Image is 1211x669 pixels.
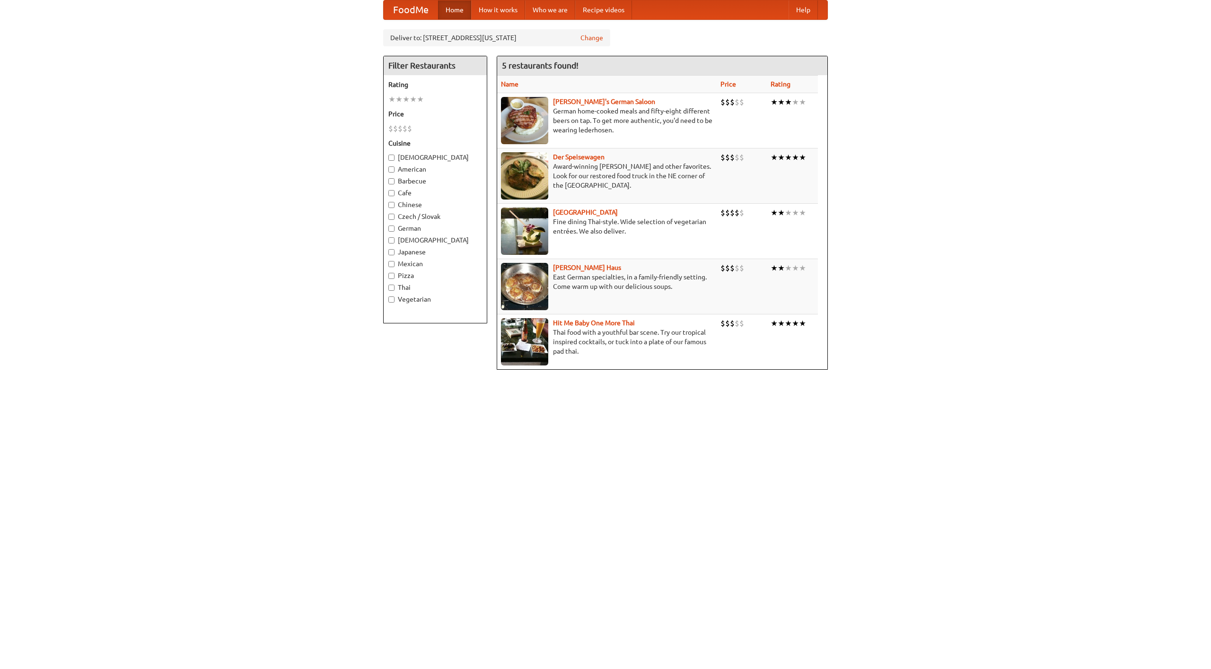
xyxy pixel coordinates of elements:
input: Japanese [388,249,395,255]
a: Home [438,0,471,19]
li: ★ [403,94,410,104]
div: Deliver to: [STREET_ADDRESS][US_STATE] [383,29,610,46]
input: Barbecue [388,178,395,184]
label: German [388,224,482,233]
li: ★ [771,97,778,107]
li: ★ [799,152,806,163]
li: $ [739,208,744,218]
a: Price [720,80,736,88]
h5: Price [388,109,482,119]
label: Japanese [388,247,482,257]
label: Czech / Slovak [388,212,482,221]
a: Der Speisewagen [553,153,605,161]
li: $ [739,263,744,273]
label: [DEMOGRAPHIC_DATA] [388,235,482,245]
li: $ [403,123,407,134]
input: [DEMOGRAPHIC_DATA] [388,237,395,243]
input: Czech / Slovak [388,214,395,220]
label: Mexican [388,259,482,269]
li: ★ [410,94,417,104]
li: $ [398,123,403,134]
li: $ [725,152,730,163]
li: ★ [792,152,799,163]
li: $ [393,123,398,134]
p: Fine dining Thai-style. Wide selection of vegetarian entrées. We also deliver. [501,217,713,236]
li: $ [407,123,412,134]
li: ★ [771,263,778,273]
li: $ [730,97,735,107]
label: Vegetarian [388,295,482,304]
li: ★ [395,94,403,104]
img: speisewagen.jpg [501,152,548,200]
input: Thai [388,285,395,291]
a: FoodMe [384,0,438,19]
li: ★ [792,263,799,273]
li: $ [730,152,735,163]
input: Mexican [388,261,395,267]
li: $ [730,263,735,273]
p: Award-winning [PERSON_NAME] and other favorites. Look for our restored food truck in the NE corne... [501,162,713,190]
a: [PERSON_NAME] Haus [553,264,621,271]
a: Who we are [525,0,575,19]
h5: Rating [388,80,482,89]
li: $ [735,263,739,273]
a: Rating [771,80,790,88]
li: ★ [785,318,792,329]
label: American [388,165,482,174]
input: Chinese [388,202,395,208]
li: ★ [771,208,778,218]
li: ★ [792,97,799,107]
li: ★ [417,94,424,104]
label: Thai [388,283,482,292]
li: $ [730,208,735,218]
li: ★ [785,152,792,163]
li: $ [388,123,393,134]
img: kohlhaus.jpg [501,263,548,310]
li: $ [735,97,739,107]
li: $ [730,318,735,329]
li: ★ [778,97,785,107]
li: ★ [778,318,785,329]
li: ★ [778,263,785,273]
li: ★ [799,208,806,218]
img: satay.jpg [501,208,548,255]
label: [DEMOGRAPHIC_DATA] [388,153,482,162]
li: ★ [799,97,806,107]
li: ★ [799,318,806,329]
li: ★ [778,208,785,218]
img: esthers.jpg [501,97,548,144]
h4: Filter Restaurants [384,56,487,75]
li: $ [720,97,725,107]
p: Thai food with a youthful bar scene. Try our tropical inspired cocktails, or tuck into a plate of... [501,328,713,356]
h5: Cuisine [388,139,482,148]
li: ★ [771,152,778,163]
li: $ [735,152,739,163]
li: ★ [785,97,792,107]
a: How it works [471,0,525,19]
input: Vegetarian [388,296,395,303]
a: [PERSON_NAME]'s German Saloon [553,98,655,105]
li: ★ [792,208,799,218]
input: Pizza [388,273,395,279]
li: $ [735,208,739,218]
li: $ [720,208,725,218]
input: German [388,226,395,232]
li: $ [725,318,730,329]
input: American [388,166,395,173]
li: ★ [778,152,785,163]
a: [GEOGRAPHIC_DATA] [553,209,618,216]
li: $ [725,263,730,273]
a: Recipe videos [575,0,632,19]
li: $ [739,318,744,329]
li: $ [720,318,725,329]
li: $ [735,318,739,329]
input: [DEMOGRAPHIC_DATA] [388,155,395,161]
a: Name [501,80,518,88]
li: $ [720,263,725,273]
a: Change [580,33,603,43]
b: Hit Me Baby One More Thai [553,319,635,327]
